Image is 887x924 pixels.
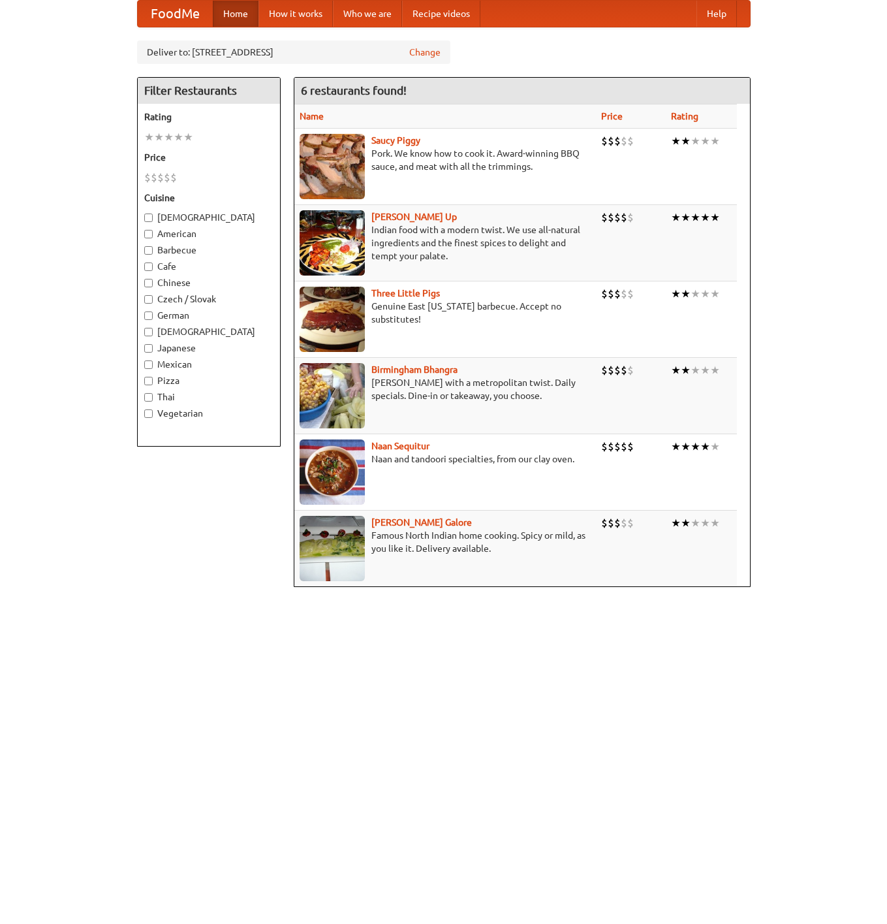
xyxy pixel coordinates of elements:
li: ★ [183,130,193,144]
li: ★ [691,516,700,530]
li: $ [608,516,614,530]
input: German [144,311,153,320]
li: ★ [164,130,174,144]
li: ★ [700,210,710,225]
li: ★ [710,363,720,377]
p: Pork. We know how to cook it. Award-winning BBQ sauce, and meat with all the trimmings. [300,147,591,173]
li: ★ [700,363,710,377]
li: ★ [700,134,710,148]
li: $ [608,439,614,454]
b: [PERSON_NAME] Up [371,212,457,222]
label: [DEMOGRAPHIC_DATA] [144,325,273,338]
a: Name [300,111,324,121]
li: $ [151,170,157,185]
img: currygalore.jpg [300,516,365,581]
li: $ [627,134,634,148]
label: Japanese [144,342,273,355]
input: Mexican [144,360,153,369]
label: Mexican [144,358,273,371]
li: ★ [710,287,720,301]
li: ★ [691,134,700,148]
label: American [144,227,273,240]
li: ★ [691,363,700,377]
li: ★ [710,134,720,148]
li: $ [601,439,608,454]
li: ★ [671,134,681,148]
li: $ [601,134,608,148]
li: $ [627,287,634,301]
h5: Cuisine [144,191,273,204]
li: $ [614,134,621,148]
img: curryup.jpg [300,210,365,276]
ng-pluralize: 6 restaurants found! [301,84,407,97]
input: [DEMOGRAPHIC_DATA] [144,214,153,222]
li: $ [601,287,608,301]
label: Thai [144,390,273,404]
input: Czech / Slovak [144,295,153,304]
li: ★ [681,134,691,148]
li: ★ [671,439,681,454]
li: $ [608,210,614,225]
li: ★ [174,130,183,144]
li: ★ [671,287,681,301]
li: $ [601,516,608,530]
p: Famous North Indian home cooking. Spicy or mild, as you like it. Delivery available. [300,529,591,555]
b: Birmingham Bhangra [371,364,458,375]
li: $ [621,287,627,301]
a: Price [601,111,623,121]
li: ★ [710,439,720,454]
li: ★ [691,439,700,454]
label: German [144,309,273,322]
li: $ [601,210,608,225]
a: Who we are [333,1,402,27]
label: Barbecue [144,244,273,257]
input: Barbecue [144,246,153,255]
li: ★ [681,439,691,454]
li: $ [608,363,614,377]
label: Chinese [144,276,273,289]
h5: Rating [144,110,273,123]
li: ★ [144,130,154,144]
label: Cafe [144,260,273,273]
li: $ [621,134,627,148]
li: $ [601,363,608,377]
li: ★ [691,287,700,301]
a: How it works [258,1,333,27]
label: Pizza [144,374,273,387]
li: $ [614,287,621,301]
p: Indian food with a modern twist. We use all-natural ingredients and the finest spices to delight ... [300,223,591,263]
input: [DEMOGRAPHIC_DATA] [144,328,153,336]
li: ★ [671,210,681,225]
li: ★ [700,516,710,530]
li: $ [627,210,634,225]
p: Genuine East [US_STATE] barbecue. Accept no substitutes! [300,300,591,326]
a: Naan Sequitur [371,441,429,451]
img: bhangra.jpg [300,363,365,428]
li: $ [621,363,627,377]
li: $ [608,134,614,148]
li: $ [614,439,621,454]
li: ★ [700,439,710,454]
li: $ [144,170,151,185]
p: Naan and tandoori specialties, from our clay oven. [300,453,591,466]
li: ★ [691,210,700,225]
li: ★ [710,516,720,530]
h4: Filter Restaurants [138,78,280,104]
a: FoodMe [138,1,213,27]
li: $ [614,516,621,530]
li: $ [170,170,177,185]
a: Help [696,1,737,27]
li: $ [621,516,627,530]
input: American [144,230,153,238]
a: [PERSON_NAME] Galore [371,517,472,528]
input: Chinese [144,279,153,287]
li: $ [164,170,170,185]
input: Cafe [144,263,153,271]
label: [DEMOGRAPHIC_DATA] [144,211,273,224]
li: ★ [154,130,164,144]
li: $ [627,516,634,530]
p: [PERSON_NAME] with a metropolitan twist. Daily specials. Dine-in or takeaway, you choose. [300,376,591,402]
li: $ [614,210,621,225]
a: Change [409,46,441,59]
